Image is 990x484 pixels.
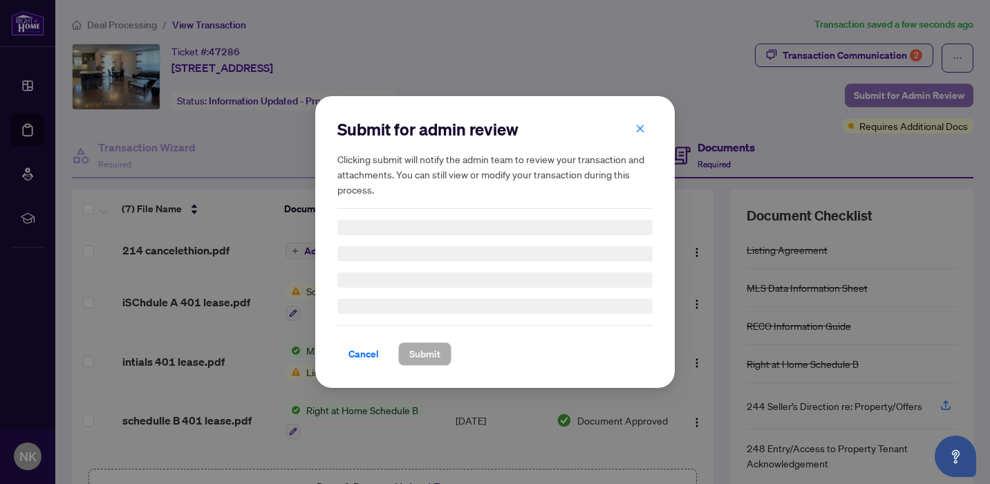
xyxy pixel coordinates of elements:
span: close [635,124,645,133]
h2: Submit for admin review [337,118,653,140]
span: Cancel [348,343,379,365]
button: Open asap [935,436,976,477]
h5: Clicking submit will notify the admin team to review your transaction and attachments. You can st... [337,151,653,197]
button: Cancel [337,342,390,366]
button: Submit [398,342,451,366]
